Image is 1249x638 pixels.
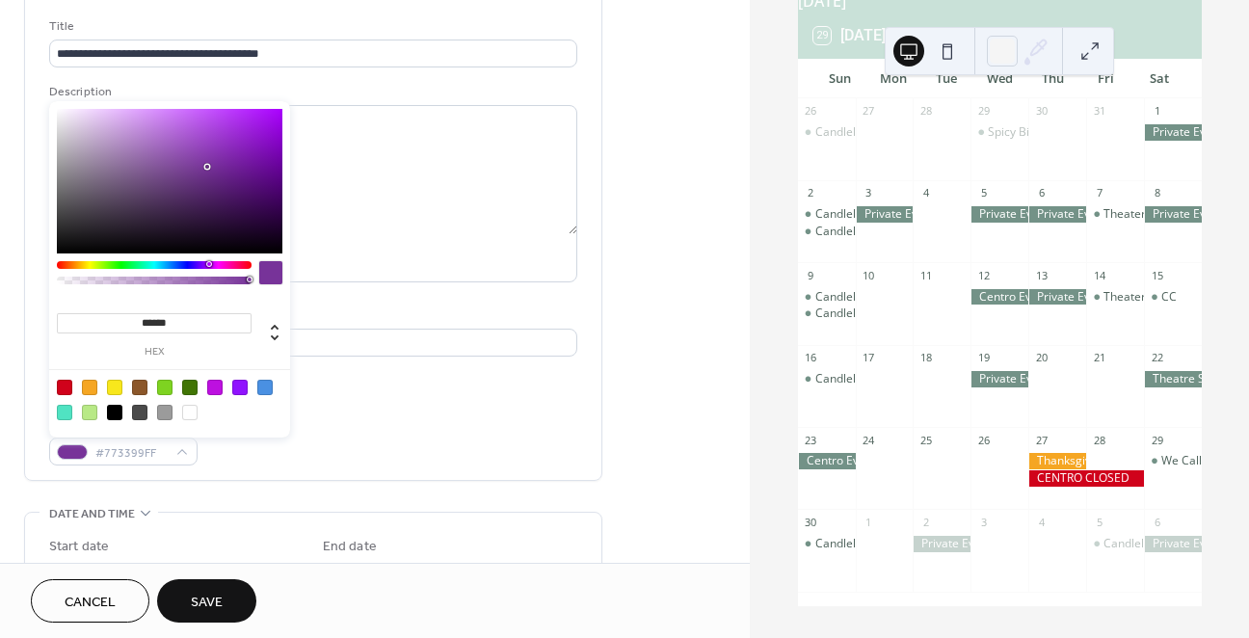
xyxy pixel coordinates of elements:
div: Location [49,306,573,326]
button: Cancel [31,579,149,623]
span: Time [463,562,490,582]
div: 22 [1150,351,1164,365]
div: Candlelight - A Haunted Evening of Halloween Classics [798,124,856,141]
div: 30 [1034,104,1049,119]
div: Start date [49,537,109,557]
div: 17 [862,351,876,365]
div: Theater Show [1086,206,1144,223]
div: 28 [918,104,933,119]
div: 6 [1034,186,1049,200]
span: #773399FF [95,443,167,464]
div: Private Event [1144,206,1202,223]
div: 12 [976,268,991,282]
div: Private Event [856,206,914,223]
div: 21 [1092,351,1106,365]
div: 8 [1150,186,1164,200]
div: 4 [918,186,933,200]
div: 26 [976,433,991,447]
div: 27 [862,104,876,119]
div: Mon [866,60,919,98]
div: Fri [1079,60,1132,98]
div: 24 [862,433,876,447]
span: Save [191,593,223,613]
div: 18 [918,351,933,365]
div: Thu [1026,60,1079,98]
div: Centro Event [798,453,856,469]
div: #9B9B9B [157,405,173,420]
div: Private Event [1028,206,1086,223]
div: Spicy Bingo [970,124,1028,141]
div: Private Event [1028,289,1086,306]
div: #9013FE [232,380,248,395]
div: Wed [973,60,1026,98]
div: Candlelight - [PERSON_NAME] meets [PERSON_NAME] [815,206,1106,223]
div: Title [49,16,573,37]
button: 29[DATE] [807,22,892,49]
div: Candlelight - [PERSON_NAME]'s Four Seasons [815,289,1060,306]
div: #4A90E2 [257,380,273,395]
button: Save [157,579,256,623]
div: 13 [1034,268,1049,282]
div: Sun [813,60,866,98]
div: Candlelight - Ed Sheeran meets Coldplay [798,206,856,223]
div: CENTRO CLOSED [1028,470,1144,487]
div: 29 [1150,433,1164,447]
div: #D0021B [57,380,72,395]
div: Theater Show [1103,289,1178,306]
div: #F5A623 [82,380,97,395]
div: 20 [1034,351,1049,365]
div: 28 [1092,433,1106,447]
div: Theatre Show [1144,371,1202,387]
span: Time [189,562,216,582]
div: 10 [862,268,876,282]
div: 1 [862,515,876,529]
div: Candlelight - 90's Hip Hop [815,224,954,240]
div: #4A4A4A [132,405,147,420]
div: Candlelight - Ed Sheeran meets Coldplay [1086,536,1144,552]
div: Candlelight [815,536,876,552]
div: Candlelight - Vivaldi's Four Seasons [798,289,856,306]
div: 27 [1034,433,1049,447]
div: 23 [804,433,818,447]
div: 19 [976,351,991,365]
div: Candlelight - Fleetwood Mac [815,371,967,387]
div: We Call it Ballet - Sleeping Beauty [1144,453,1202,469]
span: Date [49,562,75,582]
div: 3 [862,186,876,200]
div: Private Event [1144,536,1202,552]
div: Candlelight - A Haunted Evening of [DATE] Classics [815,124,1088,141]
div: #417505 [182,380,198,395]
div: Theater Show [1103,206,1178,223]
div: 5 [1092,515,1106,529]
div: 16 [804,351,818,365]
div: 5 [976,186,991,200]
div: Description [49,82,573,102]
div: 14 [1092,268,1106,282]
div: 2 [804,186,818,200]
div: Candlelight - Queen vs. ABBA [798,306,856,322]
div: 3 [976,515,991,529]
div: 29 [976,104,991,119]
div: #FFFFFF [182,405,198,420]
label: hex [57,347,252,358]
div: Candlelight - Queen vs. ABBA [815,306,972,322]
div: 6 [1150,515,1164,529]
div: Candlelight - 90's Hip Hop [798,224,856,240]
div: 26 [804,104,818,119]
div: #50E3C2 [57,405,72,420]
div: Candlelight [798,536,856,552]
div: Private Event [1144,124,1202,141]
div: 9 [804,268,818,282]
div: #000000 [107,405,122,420]
div: Spicy Bingo [988,124,1050,141]
div: Thanksgiving [1028,453,1086,469]
div: Theater Show [1086,289,1144,306]
div: #8B572A [132,380,147,395]
div: #7ED321 [157,380,173,395]
div: Tue [919,60,972,98]
div: 2 [918,515,933,529]
span: Cancel [65,593,116,613]
div: 1 [1150,104,1164,119]
div: 11 [918,268,933,282]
